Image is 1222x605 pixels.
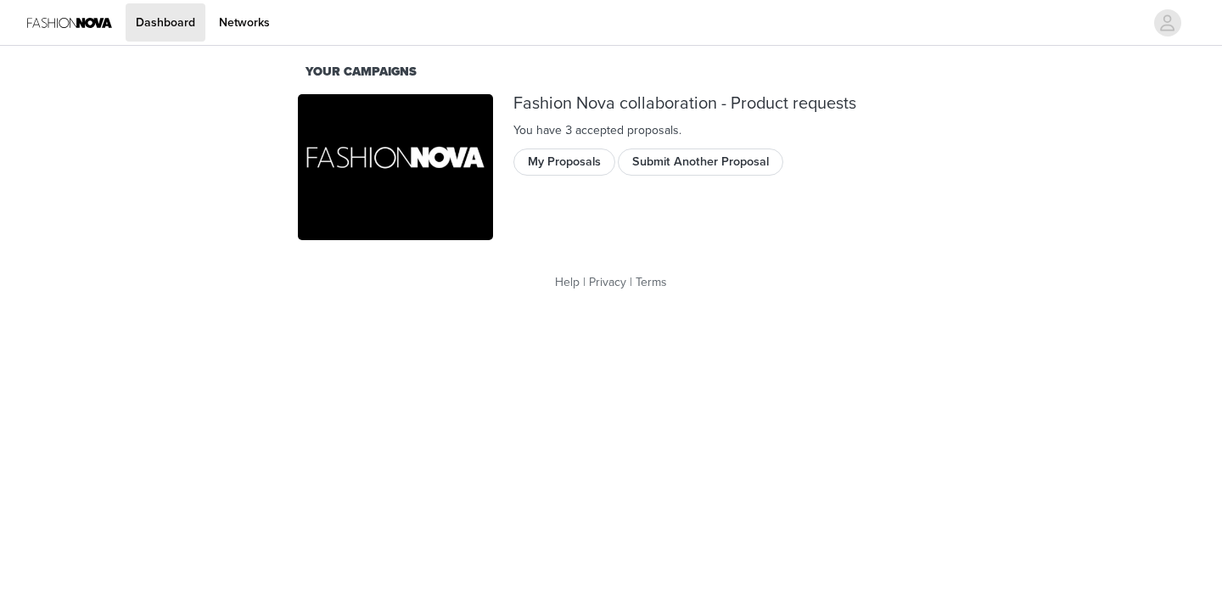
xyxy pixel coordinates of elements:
[513,94,924,114] div: Fashion Nova collaboration - Product requests
[209,3,280,42] a: Networks
[555,275,580,289] a: Help
[298,94,493,241] img: Fashion Nova
[583,275,586,289] span: |
[1159,9,1175,36] div: avatar
[673,123,679,137] span: s
[513,123,681,137] span: You have 3 accepted proposal .
[126,3,205,42] a: Dashboard
[636,275,667,289] a: Terms
[618,148,783,176] button: Submit Another Proposal
[630,275,632,289] span: |
[27,3,112,42] img: Fashion Nova Logo
[513,148,615,176] button: My Proposals
[305,63,916,81] div: Your Campaigns
[589,275,626,289] a: Privacy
